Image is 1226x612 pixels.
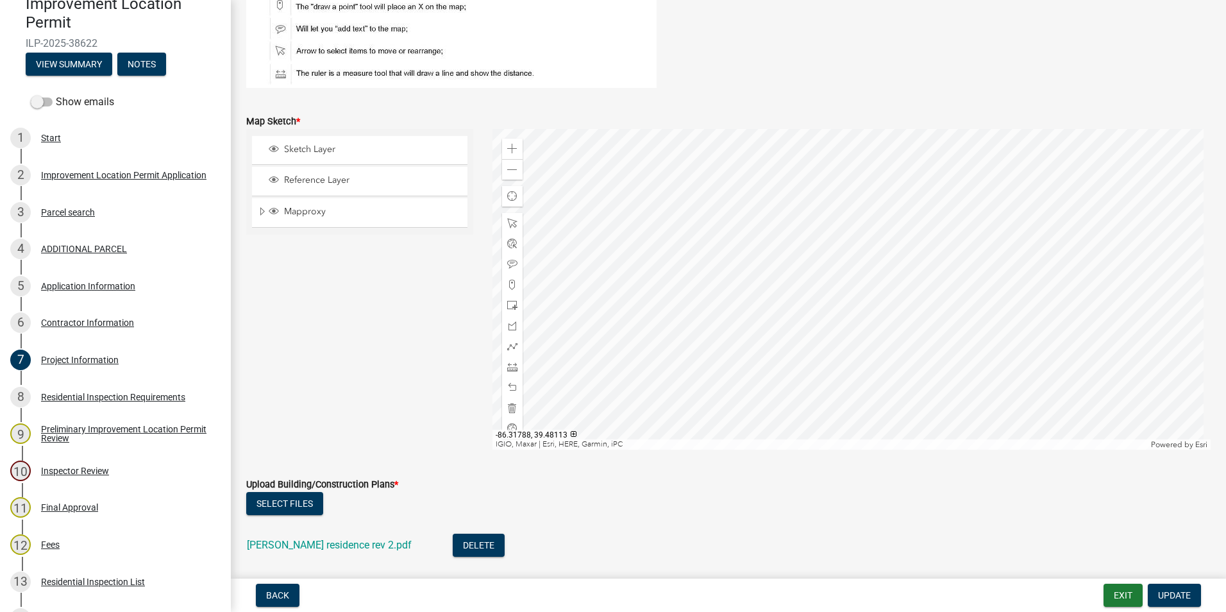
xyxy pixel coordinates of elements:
span: Reference Layer [281,174,463,186]
div: Sketch Layer [267,144,463,157]
div: 1 [10,128,31,148]
div: Improvement Location Permit Application [41,171,206,180]
div: 10 [10,461,31,481]
div: Fees [41,540,60,549]
div: Powered by [1148,439,1211,450]
label: Upload Building/Construction Plans [246,480,398,489]
div: Start [41,133,61,142]
div: Reference Layer [267,174,463,187]
a: Esri [1195,440,1207,449]
div: 9 [10,423,31,444]
li: Mapproxy [252,198,467,228]
div: Final Approval [41,503,98,512]
div: Application Information [41,282,135,291]
div: Residential Inspection Requirements [41,393,185,402]
div: Residential Inspection List [41,577,145,586]
div: 8 [10,387,31,407]
wm-modal-confirm: Notes [117,60,166,70]
div: Mapproxy [267,206,463,219]
span: Back [266,590,289,600]
span: Sketch Layer [281,144,463,155]
div: 12 [10,534,31,555]
button: Select files [246,492,323,515]
div: 6 [10,312,31,333]
div: Preliminary Improvement Location Permit Review [41,425,210,443]
ul: Layer List [251,133,469,231]
div: Inspector Review [41,466,109,475]
div: Zoom out [502,159,523,180]
div: 13 [10,572,31,592]
label: Show emails [31,94,114,110]
span: Mapproxy [281,206,463,217]
li: Sketch Layer [252,136,467,165]
div: 7 [10,350,31,370]
button: Back [256,584,299,607]
button: Update [1148,584,1201,607]
span: Expand [257,206,267,219]
div: Zoom in [502,139,523,159]
button: Delete [453,534,505,557]
wm-modal-confirm: Summary [26,60,112,70]
div: Parcel search [41,208,95,217]
div: 4 [10,239,31,259]
wm-modal-confirm: Delete Document [453,540,505,552]
div: IGIO, Maxar | Esri, HERE, Garmin, iPC [492,439,1148,450]
div: 2 [10,165,31,185]
button: Notes [117,53,166,76]
label: Map Sketch [246,117,300,126]
div: ADDITIONAL PARCEL [41,244,127,253]
span: ILP-2025-38622 [26,37,205,49]
div: 5 [10,276,31,296]
div: 3 [10,202,31,223]
div: 11 [10,497,31,518]
button: Exit [1104,584,1143,607]
div: Project Information [41,355,119,364]
span: Update [1158,590,1191,600]
li: Reference Layer [252,167,467,196]
a: [PERSON_NAME] residence rev 2.pdf [247,539,412,551]
button: View Summary [26,53,112,76]
div: Contractor Information [41,318,134,327]
div: Find my location [502,186,523,207]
